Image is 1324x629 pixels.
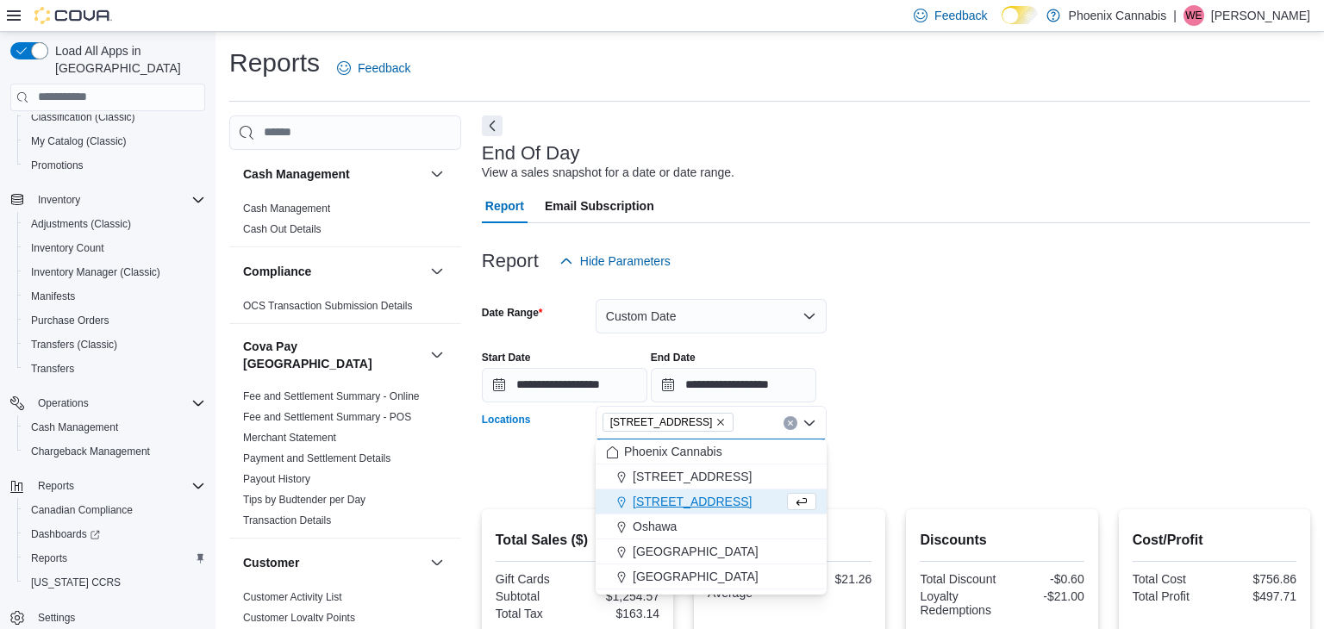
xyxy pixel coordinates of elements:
span: Payout History [243,472,310,486]
button: Close list of options [803,416,816,430]
button: Transfers [17,357,212,381]
div: -$0.60 [1006,572,1084,586]
button: Remove 315 King St W from selection in this group [715,417,726,427]
button: Phoenix Cannabis [596,439,827,464]
span: Reports [31,476,205,496]
a: Chargeback Management [24,441,157,462]
button: Canadian Compliance [17,498,212,522]
span: [STREET_ADDRESS] [633,468,752,485]
div: Choose from the following options [596,439,827,589]
p: | [1173,5,1177,26]
a: Adjustments (Classic) [24,214,138,234]
button: Operations [31,393,96,414]
a: Transaction Details [243,514,331,526]
span: OCS Transaction Submission Details [243,299,413,313]
a: Canadian Compliance [24,500,140,520]
span: My Catalog (Classic) [31,134,127,148]
span: Inventory Manager (Classic) [24,262,205,283]
span: Adjustments (Classic) [31,217,131,231]
span: Phoenix Cannabis [624,443,722,460]
span: Washington CCRS [24,572,205,593]
button: Oshawa [596,514,827,539]
span: Canadian Compliance [24,500,205,520]
button: [STREET_ADDRESS] [596,489,827,514]
span: Feedback [934,7,987,24]
span: [GEOGRAPHIC_DATA] [633,568,759,585]
a: Promotions [24,155,91,176]
div: Cash Management [229,198,461,246]
span: Transfers [31,362,74,376]
span: Transaction Details [243,514,331,527]
input: Press the down key to open a popover containing a calendar. [482,368,647,402]
div: -$21.00 [1006,589,1084,603]
div: $497.71 [1218,589,1296,603]
span: Fee and Settlement Summary - Online [243,389,420,403]
span: Chargeback Management [31,445,150,458]
span: 315 King St W [603,413,734,432]
span: My Catalog (Classic) [24,131,205,152]
span: Cash Management [24,417,205,438]
button: Cash Management [427,164,447,184]
a: Dashboards [17,522,212,546]
div: Compliance [229,296,461,323]
button: [GEOGRAPHIC_DATA] [596,564,827,589]
a: Reports [24,548,74,569]
span: Cash Management [243,202,330,215]
button: Inventory Manager (Classic) [17,260,212,284]
a: Classification (Classic) [24,107,142,128]
button: Transfers (Classic) [17,333,212,357]
button: [STREET_ADDRESS] [596,464,827,489]
span: Operations [31,393,205,414]
h2: Cost/Profit [1133,530,1296,551]
span: Classification (Classic) [31,110,135,124]
a: Feedback [330,51,417,85]
span: [US_STATE] CCRS [31,576,121,589]
div: View a sales snapshot for a date or date range. [482,164,734,182]
div: $21.26 [793,572,871,586]
button: Customer [427,552,447,573]
button: Next [482,115,503,136]
a: Payment and Settlement Details [243,452,390,464]
span: Classification (Classic) [24,107,205,128]
h3: Cova Pay [GEOGRAPHIC_DATA] [243,338,423,372]
span: Report [485,189,524,223]
a: OCS Transaction Submission Details [243,300,413,312]
span: Feedback [358,59,410,77]
button: Operations [3,391,212,415]
span: Transfers (Classic) [31,338,117,352]
span: Manifests [31,290,75,303]
button: Compliance [243,263,423,280]
button: My Catalog (Classic) [17,129,212,153]
span: Merchant Statement [243,431,336,445]
span: Operations [38,396,89,410]
button: Classification (Classic) [17,105,212,129]
span: Customer Loyalty Points [243,611,355,625]
label: Locations [482,413,531,427]
span: Settings [38,611,75,625]
h2: Discounts [920,530,1084,551]
span: Chargeback Management [24,441,205,462]
a: Cash Management [24,417,125,438]
div: Total Discount [920,572,998,586]
img: Cova [34,7,112,24]
div: Wael elrifai [1183,5,1204,26]
button: Cash Management [243,165,423,183]
a: Transfers (Classic) [24,334,124,355]
span: Purchase Orders [24,310,205,331]
span: Reports [24,548,205,569]
button: Manifests [17,284,212,308]
a: Customer Activity List [243,591,342,603]
div: Loyalty Redemptions [920,589,998,617]
a: Fee and Settlement Summary - POS [243,411,411,423]
span: Inventory [31,190,205,210]
h3: Customer [243,554,299,571]
a: Settings [31,607,82,628]
a: Fee and Settlement Summary - Online [243,390,420,402]
span: Inventory Manager (Classic) [31,265,160,279]
h3: Cash Management [243,165,350,183]
span: Cash Management [31,420,118,434]
span: Tips by Budtender per Day [243,493,365,507]
span: Promotions [24,155,205,176]
p: Phoenix Cannabis [1069,5,1167,26]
